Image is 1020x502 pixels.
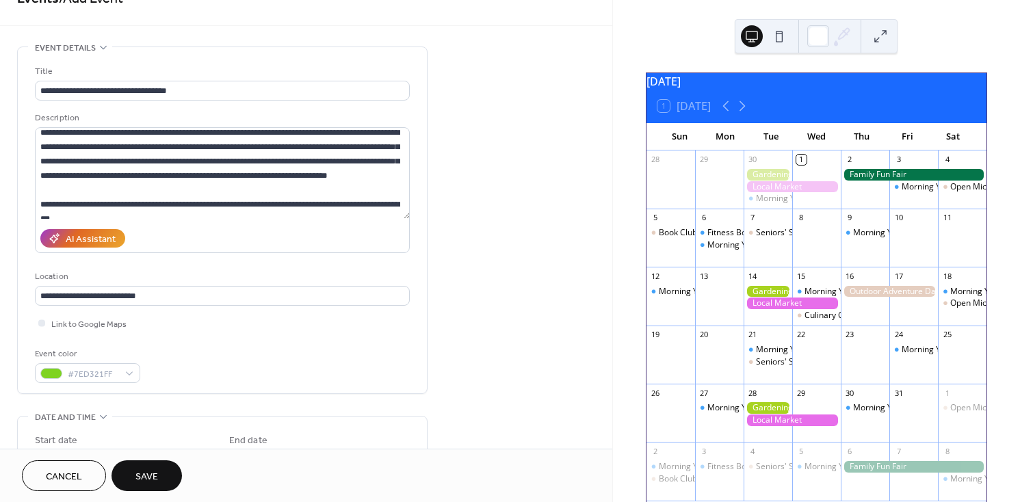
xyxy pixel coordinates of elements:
div: Open Mic Night [950,298,1009,309]
div: 1 [796,155,807,165]
div: Open Mic Night [950,402,1009,414]
div: Sat [930,123,976,150]
div: Seniors' Social Tea [756,461,828,473]
span: Cancel [46,470,82,484]
div: Gardening Workshop [744,286,792,298]
div: 3 [893,155,904,165]
div: 5 [796,446,807,456]
div: 3 [699,446,709,456]
button: Cancel [22,460,106,491]
div: 19 [651,330,661,340]
div: Gardening Workshop [744,402,792,414]
div: 5 [651,213,661,223]
div: Local Market [744,181,841,193]
div: Fri [885,123,930,150]
div: Local Market [744,298,841,309]
div: 29 [796,388,807,398]
span: Link to Google Maps [51,317,127,332]
div: 11 [942,213,952,223]
div: 6 [699,213,709,223]
div: 2 [845,155,855,165]
div: Morning Yoga Bliss [805,286,878,298]
div: 21 [748,330,758,340]
div: 4 [748,446,758,456]
div: Book Club Gathering [659,473,737,485]
div: Morning Yoga Bliss [646,286,695,298]
div: Open Mic Night [950,181,1009,193]
div: Title [35,64,407,79]
div: Family Fun Fair [841,461,986,473]
div: 8 [942,446,952,456]
div: Wed [794,123,839,150]
div: Local Market [744,414,841,426]
div: Sun [657,123,703,150]
div: Morning Yoga Bliss [744,344,792,356]
div: Morning Yoga Bliss [853,227,926,239]
div: Morning Yoga Bliss [902,344,975,356]
div: Morning Yoga Bliss [659,286,732,298]
div: Morning Yoga Bliss [902,181,975,193]
div: Event color [35,347,138,361]
span: #7ED321FF [68,367,118,382]
div: Culinary Cooking Class [792,310,841,321]
span: Save [135,470,158,484]
div: Morning Yoga Bliss [659,461,732,473]
span: Event details [35,41,96,55]
div: Fitness Bootcamp [695,461,744,473]
div: 16 [845,271,855,281]
div: 28 [651,155,661,165]
div: 6 [845,446,855,456]
div: Morning Yoga Bliss [938,473,986,485]
div: 7 [893,446,904,456]
div: 17 [893,271,904,281]
div: Open Mic Night [938,298,986,309]
div: 29 [699,155,709,165]
div: 30 [748,155,758,165]
div: Morning Yoga Bliss [695,402,744,414]
button: AI Assistant [40,229,125,248]
div: 31 [893,388,904,398]
div: AI Assistant [66,233,116,247]
div: Morning Yoga Bliss [756,344,829,356]
div: Seniors' Social Tea [744,227,792,239]
span: Date and time [35,410,96,425]
div: Morning Yoga Bliss [695,239,744,251]
div: 9 [845,213,855,223]
div: Morning Yoga Bliss [938,286,986,298]
div: 13 [699,271,709,281]
div: Morning Yoga Bliss [841,227,889,239]
div: 23 [845,330,855,340]
div: Location [35,269,407,284]
div: 4 [942,155,952,165]
div: Seniors' Social Tea [756,227,828,239]
div: Mon [703,123,748,150]
div: Morning Yoga Bliss [841,402,889,414]
div: Tue [748,123,794,150]
div: Gardening Workshop [744,169,792,181]
div: Thu [839,123,885,150]
div: 14 [748,271,758,281]
div: Seniors' Social Tea [756,356,828,368]
div: Seniors' Social Tea [744,356,792,368]
div: 22 [796,330,807,340]
div: Description [35,111,407,125]
div: Open Mic Night [938,181,986,193]
div: 8 [796,213,807,223]
div: 25 [942,330,952,340]
div: Morning Yoga Bliss [707,239,781,251]
div: Morning Yoga Bliss [744,193,792,204]
div: Start date [35,434,77,448]
div: Fitness Bootcamp [707,461,775,473]
div: 15 [796,271,807,281]
button: Save [112,460,182,491]
div: Fitness Bootcamp [707,227,775,239]
div: Outdoor Adventure Day [841,286,938,298]
div: Morning Yoga Bliss [707,402,781,414]
div: 7 [748,213,758,223]
div: 18 [942,271,952,281]
div: 1 [942,388,952,398]
div: Seniors' Social Tea [744,461,792,473]
div: Family Fun Fair [841,169,986,181]
div: Morning Yoga Bliss [805,461,878,473]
